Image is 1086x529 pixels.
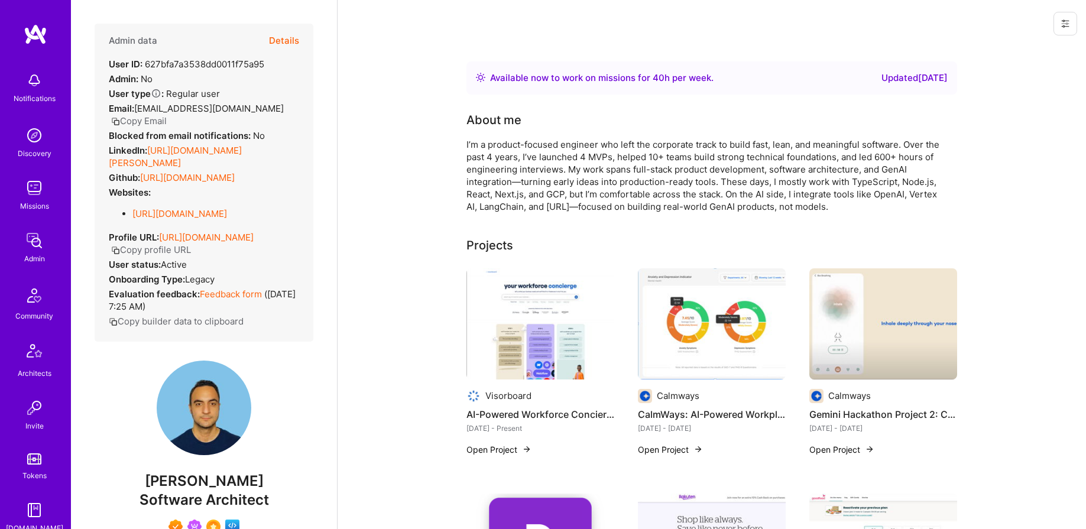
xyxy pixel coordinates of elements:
[466,268,614,379] img: AI-Powered Workforce Concierge Development
[828,390,871,402] div: Calmways
[109,58,264,70] div: 627bfa7a3538dd0011f75a95
[865,444,874,454] img: arrow-right
[185,274,215,285] span: legacy
[693,444,703,454] img: arrow-right
[466,138,939,213] div: I’m a product-focused engineer who left the corporate track to build fast, lean, and meaningful s...
[466,389,481,403] img: Company logo
[881,71,948,85] div: Updated [DATE]
[109,130,253,141] strong: Blocked from email notifications:
[15,310,53,322] div: Community
[109,274,185,285] strong: Onboarding Type:
[109,129,265,142] div: No
[22,396,46,420] img: Invite
[466,443,531,456] button: Open Project
[200,288,262,300] a: Feedback form
[109,87,220,100] div: Regular user
[466,422,614,434] div: [DATE] - Present
[638,443,703,456] button: Open Project
[95,472,313,490] span: [PERSON_NAME]
[269,24,299,58] button: Details
[809,389,824,403] img: Company logo
[20,200,49,212] div: Missions
[161,259,187,270] span: Active
[18,147,51,160] div: Discovery
[24,24,47,45] img: logo
[809,443,874,456] button: Open Project
[476,73,485,82] img: Availability
[109,317,118,326] i: icon Copy
[140,491,269,508] span: Software Architect
[20,281,48,310] img: Community
[14,92,56,105] div: Notifications
[134,103,284,114] span: [EMAIL_ADDRESS][DOMAIN_NAME]
[109,172,140,183] strong: Github:
[111,115,167,127] button: Copy Email
[111,244,191,256] button: Copy profile URL
[22,124,46,147] img: discovery
[24,252,45,265] div: Admin
[466,111,521,129] div: About me
[466,407,614,422] h4: AI-Powered Workforce Concierge Development
[140,172,235,183] a: [URL][DOMAIN_NAME]
[109,187,151,198] strong: Websites:
[653,72,664,83] span: 40
[490,71,714,85] div: Available now to work on missions for h per week .
[109,145,242,168] a: [URL][DOMAIN_NAME][PERSON_NAME]
[485,390,531,402] div: Visorboard
[20,339,48,367] img: Architects
[109,145,147,156] strong: LinkedIn:
[27,453,41,465] img: tokens
[109,73,138,85] strong: Admin:
[22,469,47,482] div: Tokens
[157,361,251,455] img: User Avatar
[25,420,44,432] div: Invite
[111,246,120,255] i: icon Copy
[638,422,786,434] div: [DATE] - [DATE]
[109,103,134,114] strong: Email:
[109,315,244,327] button: Copy builder data to clipboard
[809,268,957,379] img: Gemini Hackathon Project 2: CalmWays B2C Mental Health App
[109,288,299,313] div: ( [DATE] 7:25 AM )
[109,59,142,70] strong: User ID:
[18,367,51,379] div: Architects
[638,268,786,379] img: CalmWays: AI-Powered Workplace Mental Health Platform
[522,444,531,454] img: arrow-right
[22,176,46,200] img: teamwork
[151,88,161,99] i: Help
[109,288,200,300] strong: Evaluation feedback:
[159,232,254,243] a: [URL][DOMAIN_NAME]
[22,229,46,252] img: admin teamwork
[638,389,652,403] img: Company logo
[109,35,157,46] h4: Admin data
[809,422,957,434] div: [DATE] - [DATE]
[809,407,957,422] h4: Gemini Hackathon Project 2: CalmWays B2C Mental Health App
[109,88,164,99] strong: User type :
[111,117,120,126] i: icon Copy
[638,407,786,422] h4: CalmWays: AI-Powered Workplace Mental Health Platform
[109,259,161,270] strong: User status:
[466,236,513,254] div: Projects
[109,73,153,85] div: No
[22,69,46,92] img: bell
[109,232,159,243] strong: Profile URL:
[22,498,46,522] img: guide book
[132,208,227,219] a: [URL][DOMAIN_NAME]
[657,390,699,402] div: Calmways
